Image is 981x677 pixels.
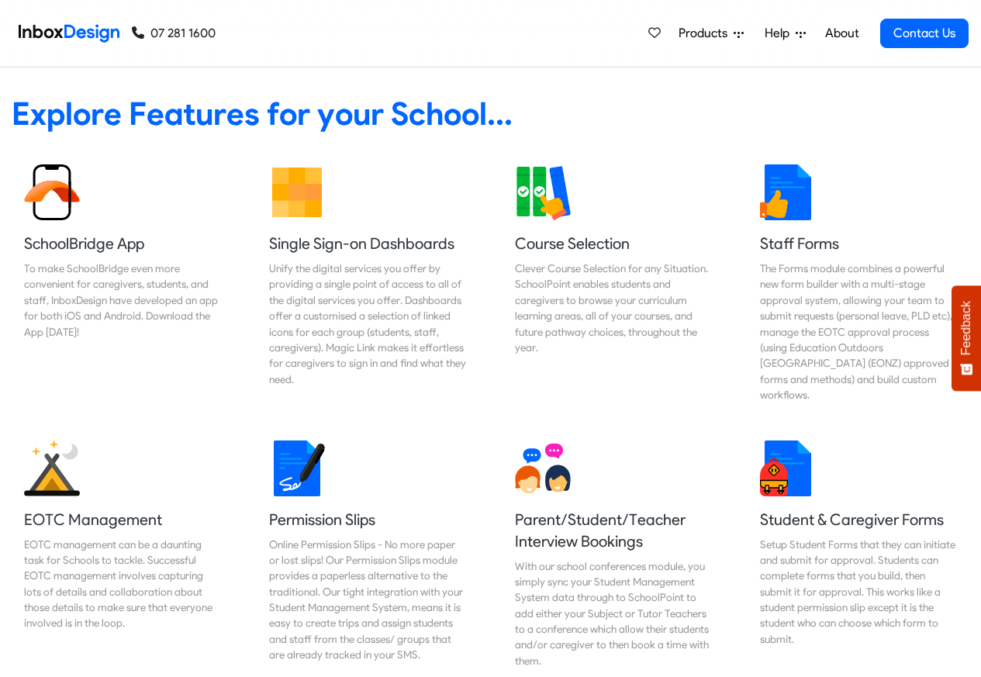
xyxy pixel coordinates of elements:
h5: Parent/Student/Teacher Interview Bookings [515,509,712,552]
a: SchoolBridge App To make SchoolBridge even more convenient for caregivers, students, and staff, I... [12,152,233,416]
a: About [820,18,863,49]
div: Unify the digital services you offer by providing a single point of access to all of the digital ... [269,261,466,387]
img: 2022_01_13_icon_course_selection.svg [515,164,571,220]
img: 2022_01_18_icon_signature.svg [269,440,325,496]
div: With our school conferences module, you simply sync your Student Management System data through t... [515,558,712,669]
h5: Course Selection [515,233,712,254]
h5: Single Sign-on Dashboards [269,233,466,254]
h5: EOTC Management [24,509,221,530]
img: 2022_01_13_icon_sb_app.svg [24,164,80,220]
span: Help [765,24,796,43]
h5: SchoolBridge App [24,233,221,254]
img: 2022_01_13_icon_conversation.svg [515,440,571,496]
h5: Student & Caregiver Forms [760,509,957,530]
h5: Permission Slips [269,509,466,530]
img: 2022_01_25_icon_eonz.svg [24,440,80,496]
a: 07 281 1600 [132,24,216,43]
div: Setup Student Forms that they can initiate and submit for approval. Students can complete forms t... [760,537,957,648]
img: 2022_01_13_icon_grid.svg [269,164,325,220]
a: Staff Forms The Forms module combines a powerful new form builder with a multi-stage approval sys... [748,152,969,416]
span: Feedback [959,301,973,355]
div: Online Permission Slips - No more paper or lost slips! ​Our Permission Slips module provides a pa... [269,537,466,663]
div: The Forms module combines a powerful new form builder with a multi-stage approval system, allowin... [760,261,957,403]
div: To make SchoolBridge even more convenient for caregivers, students, and staff, InboxDesign have d... [24,261,221,340]
div: Clever Course Selection for any Situation. SchoolPoint enables students and caregivers to browse ... [515,261,712,355]
heading: Explore Features for your School... [12,94,969,133]
img: 2022_01_13_icon_student_form.svg [760,440,816,496]
a: Help [758,18,812,49]
a: Contact Us [880,19,969,48]
div: EOTC management can be a daunting task for Schools to tackle. Successful EOTC management involves... [24,537,221,631]
button: Feedback - Show survey [952,285,981,391]
span: Products [679,24,734,43]
a: Products [672,18,750,49]
h5: Staff Forms [760,233,957,254]
a: Single Sign-on Dashboards Unify the digital services you offer by providing a single point of acc... [257,152,478,416]
img: 2022_01_13_icon_thumbsup.svg [760,164,816,220]
a: Course Selection Clever Course Selection for any Situation. SchoolPoint enables students and care... [503,152,724,416]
